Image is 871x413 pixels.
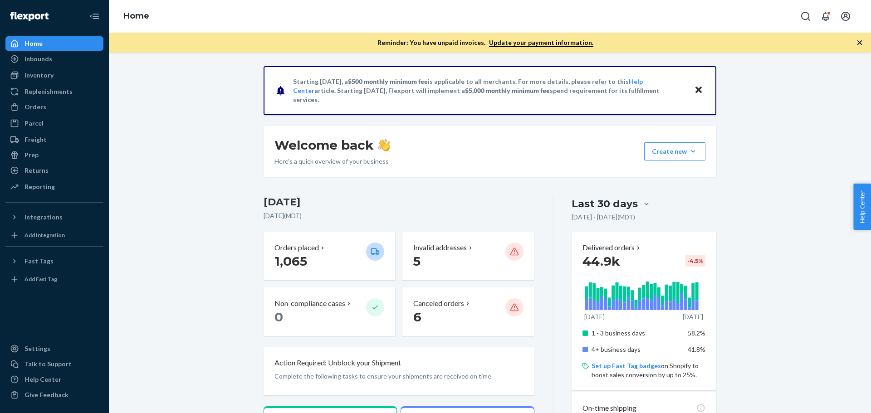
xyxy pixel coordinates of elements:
a: Reporting [5,180,103,194]
p: [DATE] [584,312,605,321]
a: Home [5,36,103,51]
p: Non-compliance cases [274,298,345,309]
ol: breadcrumbs [116,3,157,29]
p: on Shopify to boost sales conversion by up to 25%. [592,361,705,379]
h3: [DATE] [264,195,534,209]
button: Open notifications [817,7,835,25]
button: Open account menu [837,7,855,25]
button: Close [693,84,705,97]
a: Returns [5,163,103,178]
span: $500 monthly minimum fee [348,78,428,85]
span: 44.9k [582,253,620,269]
div: Settings [24,344,50,353]
a: Home [123,11,149,21]
div: Reporting [24,182,55,191]
span: 41.8% [688,345,705,353]
div: Add Integration [24,231,65,239]
div: Integrations [24,213,63,222]
div: Talk to Support [24,360,72,369]
div: Freight [24,135,47,144]
div: Add Fast Tag [24,275,57,283]
div: Returns [24,166,49,175]
div: Fast Tags [24,257,54,266]
p: 4+ business days [592,345,681,354]
p: Reminder: You have unpaid invoices. [377,38,593,47]
div: Help Center [24,375,61,384]
button: Fast Tags [5,254,103,268]
button: Close Navigation [85,7,103,25]
button: Integrations [5,210,103,224]
button: Delivered orders [582,243,642,253]
span: 5 [413,253,421,269]
p: Complete the following tasks to ensure your shipments are received on time. [274,372,524,381]
div: Home [24,39,43,48]
button: Open Search Box [797,7,815,25]
p: Canceled orders [413,298,464,309]
button: Orders placed 1,065 [264,232,395,280]
button: Non-compliance cases 0 [264,287,395,336]
button: Invalid addresses 5 [402,232,534,280]
div: Last 30 days [572,197,638,211]
span: $5,000 monthly minimum fee [465,87,550,94]
span: 6 [413,309,421,325]
span: 1,065 [274,253,307,269]
a: Inventory [5,68,103,83]
div: -4.5 % [685,255,705,267]
p: Invalid addresses [413,243,467,253]
div: Prep [24,151,39,160]
button: Canceled orders 6 [402,287,534,336]
span: 0 [274,309,283,325]
div: Parcel [24,119,44,128]
p: [DATE] - [DATE] ( MDT ) [572,213,635,222]
a: Settings [5,341,103,356]
p: 1 - 3 business days [592,329,681,338]
button: Give Feedback [5,388,103,402]
a: Replenishments [5,84,103,99]
a: Inbounds [5,52,103,66]
a: Orders [5,100,103,114]
p: Here’s a quick overview of your business [274,157,390,166]
span: 58.2% [688,329,705,337]
a: Set up Fast Tag badges [592,362,661,369]
p: Orders placed [274,243,319,253]
a: Update your payment information. [489,39,593,47]
img: hand-wave emoji [377,139,390,151]
div: Orders [24,102,46,112]
div: Inventory [24,71,54,80]
p: Action Required: Unblock your Shipment [274,358,401,368]
h1: Welcome back [274,137,390,153]
a: Prep [5,148,103,162]
p: [DATE] [683,312,703,321]
p: Starting [DATE], a is applicable to all merchants. For more details, please refer to this article... [293,77,685,104]
a: Add Integration [5,228,103,243]
a: Freight [5,132,103,147]
a: Talk to Support [5,357,103,371]
div: Give Feedback [24,390,69,399]
div: Inbounds [24,54,52,63]
a: Add Fast Tag [5,272,103,287]
a: Help Center [5,372,103,387]
button: Create new [644,142,705,160]
p: [DATE] ( MDT ) [264,211,534,220]
div: Replenishments [24,87,73,96]
a: Parcel [5,116,103,131]
img: Flexport logo [10,12,49,21]
button: Help Center [853,184,871,230]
